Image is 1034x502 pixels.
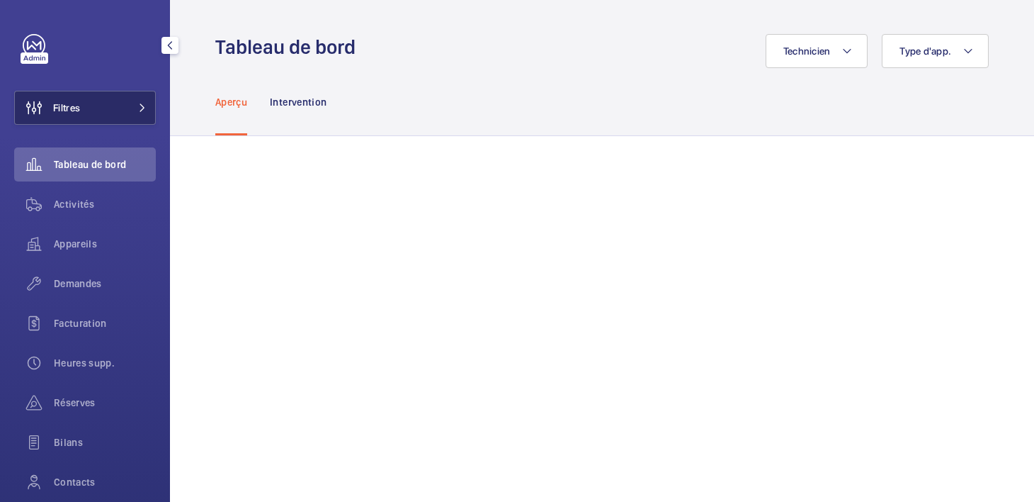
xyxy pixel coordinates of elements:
[54,356,156,370] span: Heures supp.
[783,45,831,57] span: Technicien
[54,435,156,450] span: Bilans
[215,95,247,109] p: Aperçu
[54,237,156,251] span: Appareils
[882,34,989,68] button: Type d'app.
[54,277,156,291] span: Demandes
[54,475,156,489] span: Contacts
[54,316,156,330] span: Facturation
[54,396,156,410] span: Réserves
[54,197,156,211] span: Activités
[899,45,951,57] span: Type d'app.
[270,95,326,109] p: Intervention
[215,34,364,60] h1: Tableau de bord
[766,34,868,68] button: Technicien
[54,157,156,172] span: Tableau de bord
[53,101,80,115] span: Filtres
[14,91,156,125] button: Filtres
